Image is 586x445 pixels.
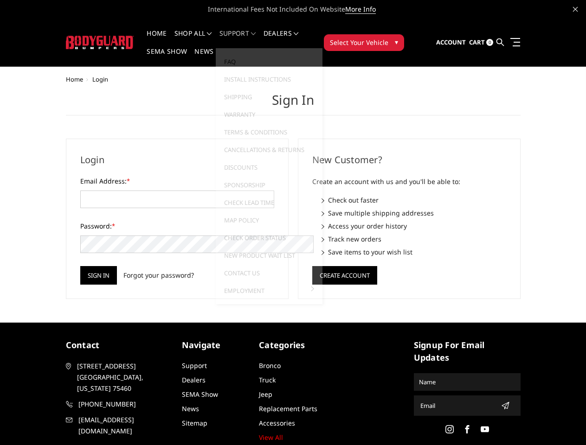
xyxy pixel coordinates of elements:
a: Dealers [182,375,206,384]
span: 0 [486,39,493,46]
span: [STREET_ADDRESS] [GEOGRAPHIC_DATA], [US_STATE] 75460 [77,361,171,394]
a: SEMA Show [147,48,187,66]
a: News [182,404,199,413]
input: Sign in [80,266,117,285]
a: Home [66,75,83,83]
a: shop all [174,30,212,48]
h5: Navigate [182,339,250,351]
p: Create an account with us and you'll be able to: [312,176,506,187]
a: Employment [219,282,319,299]
a: Replacement Parts [259,404,317,413]
a: SEMA Show [182,390,218,399]
h5: signup for email updates [414,339,521,364]
li: Check out faster [322,195,506,205]
h2: Login [80,153,274,167]
h1: Sign in [66,92,521,115]
a: Truck [259,375,276,384]
a: Warranty [219,106,319,123]
span: [EMAIL_ADDRESS][DOMAIN_NAME] [78,414,172,437]
li: Save multiple shipping addresses [322,208,506,218]
label: Email Address: [80,176,274,186]
button: Create Account [312,266,377,285]
a: Cancellations & Returns [219,141,319,159]
span: Select Your Vehicle [330,38,388,47]
input: Name [415,375,519,389]
a: MAP Policy [219,211,319,229]
a: Shipping [219,88,319,106]
iframe: Chat Widget [540,400,586,445]
a: News [194,48,213,66]
a: Check Order Status [219,229,319,247]
a: Bronco [259,361,281,370]
a: Home [147,30,167,48]
a: New Product Wait List [219,247,319,264]
img: BODYGUARD BUMPERS [66,36,134,49]
li: Access your order history [322,221,506,231]
li: Save items to your wish list [322,247,506,257]
a: Check Lead Time [219,194,319,211]
a: Terms & Conditions [219,123,319,141]
a: Accessories [259,419,295,427]
a: Sitemap [182,419,207,427]
a: Support [219,30,256,48]
h5: Categories [259,339,327,351]
span: Login [92,75,108,83]
a: Discounts [219,159,319,176]
span: [PHONE_NUMBER] [78,399,172,410]
span: Cart [469,38,485,46]
span: Account [436,38,466,46]
a: Create Account [312,270,377,279]
li: Track new orders [322,234,506,244]
a: View All [259,433,283,442]
span: ▾ [395,37,398,47]
a: FAQ [219,53,319,70]
a: Contact Us [219,264,319,282]
a: Install Instructions [219,70,319,88]
a: More Info [345,5,376,14]
a: [PHONE_NUMBER] [66,399,173,410]
a: Sponsorship [219,176,319,194]
a: Support [182,361,207,370]
h5: contact [66,339,173,351]
a: Forgot your password? [123,270,194,280]
a: Cart 0 [469,30,493,55]
h2: New Customer? [312,153,506,167]
input: Email [417,398,497,413]
a: [EMAIL_ADDRESS][DOMAIN_NAME] [66,414,173,437]
button: Select Your Vehicle [324,34,404,51]
a: Dealers [264,30,299,48]
label: Password: [80,221,274,231]
a: Jeep [259,390,272,399]
a: Account [436,30,466,55]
